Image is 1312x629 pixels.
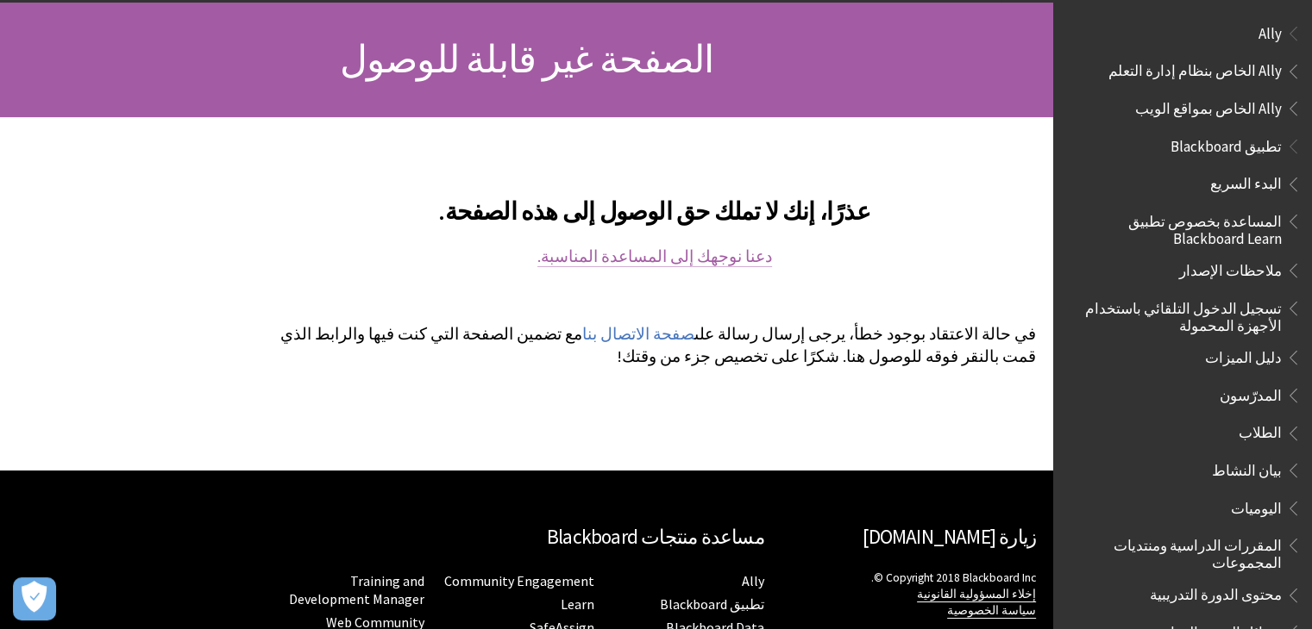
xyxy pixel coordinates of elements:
span: Ally الخاص بنظام إدارة التعلم [1108,57,1282,80]
a: صفحة الاتصال بنا [582,324,694,345]
a: تطبيق Blackboard [660,595,764,613]
a: Learn [561,595,594,613]
p: ‎© Copyright 2018 Blackboard Inc. [782,570,1036,619]
button: Open Preferences [13,577,56,620]
span: تسجيل الدخول التلقائي باستخدام الأجهزة المحمولة [1074,294,1282,334]
span: الصفحة غير قابلة للوصول [340,35,714,83]
h2: عذرًا، إنك لا تملك حق الوصول إلى هذه الصفحة. [273,172,1036,229]
h2: مساعدة منتجات Blackboard [272,522,764,552]
span: المقررات الدراسية ومنتديات المجموعات [1074,531,1282,571]
nav: Book outline for Anthology Ally Help [1064,19,1302,123]
span: Ally الخاص بمواقع الويب [1135,94,1282,117]
span: الطلاب [1239,419,1282,442]
a: Ally [742,572,764,590]
span: المساعدة بخصوص تطبيق Blackboard Learn [1074,207,1282,247]
span: اليوميات [1231,494,1282,517]
a: سياسة الخصوصية [947,603,1036,619]
a: إخلاء المسؤولية القانونية [917,587,1036,602]
span: ملاحظات الإصدار [1179,256,1282,279]
span: بيان النشاط [1212,456,1282,479]
span: المدرّسون [1220,381,1282,404]
p: في حالة الاعتقاد بوجود خطأ، يرجى إرسال رسالة على مع تضمين الصفحة التي كنت فيها والرابط الذي قمت ب... [273,323,1036,368]
a: زيارة [DOMAIN_NAME] [863,524,1036,549]
span: تطبيق Blackboard [1171,132,1282,155]
span: دليل الميزات [1205,343,1282,366]
a: دعنا نوجهك إلى المساعدة المناسبة. [537,246,772,267]
a: Community Engagement [444,572,594,590]
span: البدء السريع [1210,170,1282,193]
span: Ally [1259,19,1282,42]
span: محتوى الدورة التدريبية [1150,581,1282,604]
a: Training and Development Manager [289,572,424,608]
